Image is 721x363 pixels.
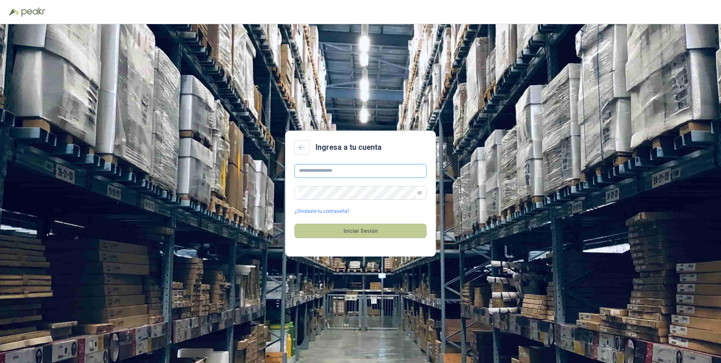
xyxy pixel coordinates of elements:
img: Logo [9,8,20,16]
a: ¿Olvidaste tu contraseña? [295,208,349,215]
img: Peakr [21,8,45,17]
span: eye-invisible [417,191,422,195]
button: Iniciar Sesión [295,224,426,238]
h2: Ingresa a tu cuenta [316,142,382,153]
